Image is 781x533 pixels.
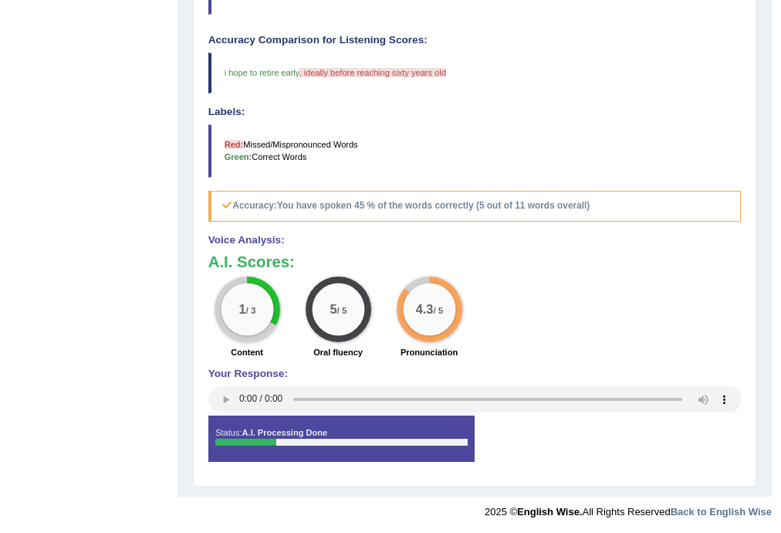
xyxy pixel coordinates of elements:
small: / 5 [336,306,347,316]
strong: A.I. Processing Done [242,428,328,437]
span: i hope to retire early [225,68,299,77]
b: Green: [225,152,252,161]
span: , ideally before reaching sixty years old [299,68,446,77]
small: / 3 [245,306,255,316]
h4: Your Response: [208,368,742,380]
b: You have spoken 45 % of the words correctly (5 out of 11 words overall) [277,200,590,211]
div: 2025 © All Rights Reserved [485,497,772,519]
label: Pronunciation [401,346,458,358]
big: 4.3 [415,303,433,317]
a: Back to English Wise [671,506,772,518]
h4: Labels: [208,107,742,118]
small: / 5 [433,306,443,316]
strong: English Wise. [517,506,582,518]
h4: Voice Analysis: [208,235,742,246]
label: Content [231,346,263,358]
blockquote: Missed/Mispronounced Words Correct Words [208,124,742,177]
div: Status: [208,416,475,462]
h5: Accuracy: [208,191,742,222]
big: 1 [238,303,245,317]
h4: Accuracy Comparison for Listening Scores: [208,35,742,46]
label: Oral fluency [313,346,363,358]
b: A.I. Scores: [208,253,295,270]
b: Red: [225,140,244,149]
big: 5 [330,303,336,317]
